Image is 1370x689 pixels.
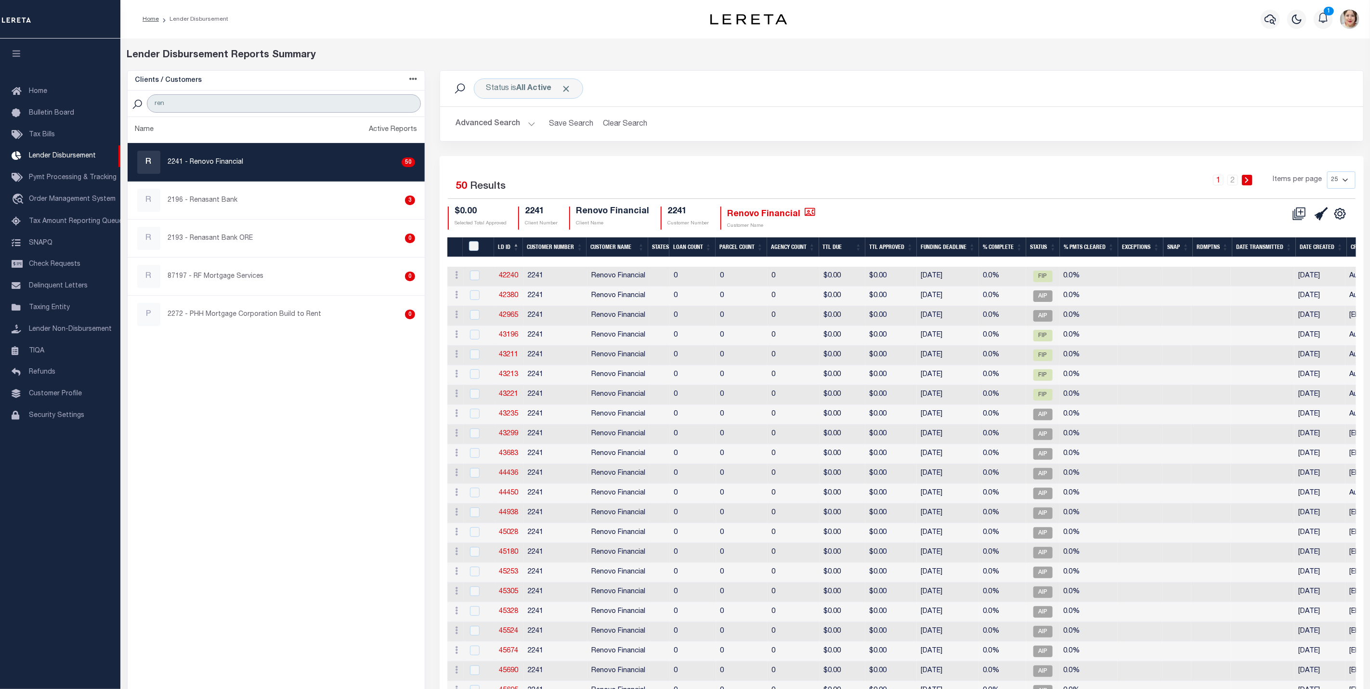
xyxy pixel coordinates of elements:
td: [DATE] [917,326,979,346]
td: 2241 [524,326,587,346]
td: $0.00 [865,267,917,286]
th: LD ID: activate to sort column descending [494,237,523,257]
td: [DATE] [1294,504,1345,523]
span: Security Settings [29,412,84,419]
td: $0.00 [865,346,917,365]
td: 0.0% [979,286,1026,306]
a: 45253 [499,569,518,575]
td: [DATE] [1294,267,1345,286]
td: [DATE] [917,286,979,306]
div: R [137,189,160,212]
th: Ttl Approved: activate to sort column ascending [865,237,917,257]
td: 0.0% [979,326,1026,346]
td: 0.0% [979,464,1026,484]
td: 0 [716,306,768,326]
button: Advanced Search [456,115,535,133]
td: Renovo Financial [587,504,649,523]
a: 42240 [499,273,518,279]
a: 45028 [499,529,518,536]
span: Delinquent Letters [29,283,88,289]
a: Home [143,16,159,22]
button: Clear Search [599,115,652,133]
a: R2196 - Renasant Bank3 [128,182,425,219]
td: 0.0% [979,504,1026,523]
input: Search Customer [147,94,421,113]
span: Tax Amount Reporting Queue [29,218,123,225]
th: Loan Count: activate to sort column ascending [669,237,716,257]
td: 0 [716,425,768,444]
div: Name [135,125,154,135]
td: Renovo Financial [587,267,649,286]
span: AIP [1033,507,1053,519]
td: Renovo Financial [587,326,649,346]
td: 0.0% [1059,267,1118,286]
td: 2241 [524,346,587,365]
span: Bulletin Board [29,110,74,117]
td: Renovo Financial [587,346,649,365]
td: $0.00 [865,425,917,444]
td: 0.0% [1059,523,1118,543]
td: Renovo Financial [587,464,649,484]
td: 0.0% [1059,543,1118,563]
td: $0.00 [865,385,917,405]
a: P2272 - PHH Mortgage Corporation Build to Rent0 [128,296,425,333]
th: % Pmts Cleared: activate to sort column ascending [1060,237,1118,257]
td: 0 [768,425,820,444]
td: 0 [768,365,820,385]
td: 0.0% [979,385,1026,405]
td: $0.00 [820,464,865,484]
button: 1 [1314,10,1333,29]
td: 0 [768,306,820,326]
td: 0.0% [1059,346,1118,365]
td: Renovo Financial [587,425,649,444]
td: 0.0% [979,267,1026,286]
td: Renovo Financial [587,405,649,425]
td: Renovo Financial [587,444,649,464]
td: [DATE] [917,563,979,583]
td: [DATE] [917,385,979,405]
th: States [648,237,669,257]
b: All Active [516,85,551,92]
td: $0.00 [820,405,865,425]
td: 2241 [524,484,587,504]
td: 0.0% [979,484,1026,504]
a: 45328 [499,608,518,615]
span: Refunds [29,369,55,376]
span: AIP [1033,547,1053,559]
p: Client Number [525,220,558,227]
td: 0 [670,563,716,583]
label: Results [470,179,506,195]
th: Agency Count: activate to sort column ascending [767,237,819,257]
td: 2241 [524,405,587,425]
i: travel_explore [12,194,27,206]
td: [DATE] [1294,523,1345,543]
td: 0.0% [1059,385,1118,405]
img: logo-dark.svg [710,14,787,25]
a: 43221 [499,391,518,398]
p: Customer Name [727,222,815,230]
td: 0 [670,326,716,346]
td: 0 [768,385,820,405]
td: $0.00 [820,523,865,543]
h4: 2241 [525,207,558,217]
h4: $0.00 [455,207,507,217]
td: [DATE] [1294,405,1345,425]
td: 0 [670,385,716,405]
a: 2 [1227,175,1238,185]
td: 0 [670,464,716,484]
a: 43211 [499,351,518,358]
td: $0.00 [865,326,917,346]
td: 0.0% [1059,444,1118,464]
a: 43235 [499,411,518,417]
td: $0.00 [865,543,917,563]
td: Renovo Financial [587,563,649,583]
th: Funding Deadline: activate to sort column ascending [917,237,979,257]
span: AIP [1033,448,1053,460]
td: [DATE] [917,504,979,523]
span: SNAPQ [29,239,52,246]
h5: Clients / Customers [135,77,202,85]
a: 43196 [499,332,518,338]
td: 0.0% [979,306,1026,326]
h4: 2241 [667,207,709,217]
td: 0 [768,563,820,583]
